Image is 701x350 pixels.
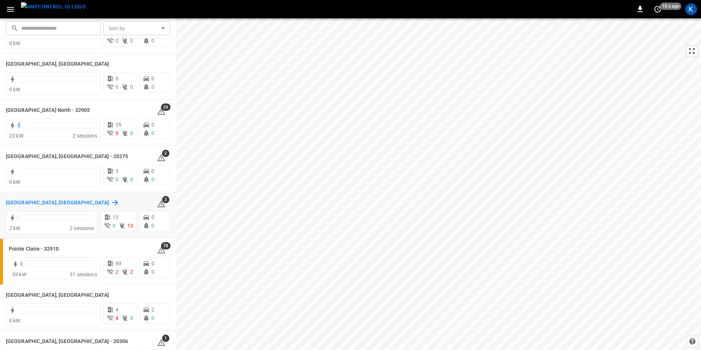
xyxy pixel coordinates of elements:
[685,3,697,15] div: profile-icon
[6,199,109,207] h6: Pittsburgh, PA
[6,106,90,114] h6: Montreal North - 32905
[12,271,26,277] span: 39 kW
[6,291,109,299] h6: Providence, RI
[151,223,154,229] span: 0
[162,335,169,342] span: 1
[9,87,21,92] span: 0 kW
[9,318,21,324] span: 0 kW
[9,225,21,231] span: 2 kW
[115,315,118,321] span: 4
[151,76,154,81] span: 0
[115,269,118,275] span: 2
[9,245,59,253] h6: Pointe Claire - 32910
[130,269,133,275] span: 2
[115,176,118,182] span: 0
[162,196,169,203] span: 3
[115,130,118,136] span: 6
[130,130,133,136] span: 0
[9,133,23,139] span: 23 kW
[70,271,97,277] span: 31 sessions
[73,133,97,139] span: 2 sessions
[151,260,154,266] span: 0
[115,168,118,174] span: 3
[115,307,118,313] span: 4
[161,242,170,249] span: 78
[115,122,121,128] span: 35
[130,84,133,90] span: 0
[176,18,701,350] canvas: Map
[130,176,133,182] span: 0
[151,176,154,182] span: 0
[151,214,154,220] span: 0
[130,38,133,44] span: 0
[115,84,118,90] span: 0
[113,223,115,229] span: 0
[660,3,682,10] span: 10 s ago
[6,338,128,346] h6: Richmond, CA - 20306
[115,38,118,44] span: 0
[127,223,133,229] span: 13
[151,122,154,128] span: 0
[115,260,121,266] span: 69
[70,225,94,231] span: 2 sessions
[652,3,664,15] button: set refresh interval
[151,315,154,321] span: 0
[151,84,154,90] span: 0
[9,40,21,46] span: 0 kW
[6,153,128,161] h6: Parkville, MO - 20275
[115,76,118,81] span: 0
[9,179,21,185] span: 0 kW
[151,269,154,275] span: 0
[6,60,109,68] h6: Middletown, PA
[151,168,154,174] span: 0
[151,307,154,313] span: 2
[161,103,170,111] span: 26
[151,130,154,136] span: 0
[151,38,154,44] span: 0
[130,315,133,321] span: 0
[162,150,169,157] span: 2
[113,214,118,220] span: 13
[21,2,86,11] img: ampcontrol.io logo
